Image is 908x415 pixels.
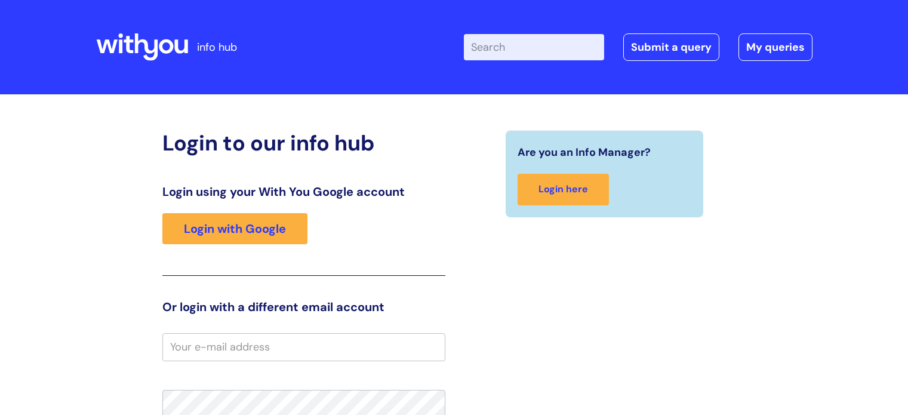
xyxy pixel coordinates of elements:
[162,213,307,244] a: Login with Google
[162,333,445,361] input: Your e-mail address
[738,33,812,61] a: My queries
[162,130,445,156] h2: Login to our info hub
[518,143,651,162] span: Are you an Info Manager?
[464,34,604,60] input: Search
[623,33,719,61] a: Submit a query
[162,185,445,199] h3: Login using your With You Google account
[162,300,445,314] h3: Or login with a different email account
[197,38,237,57] p: info hub
[518,174,609,205] a: Login here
